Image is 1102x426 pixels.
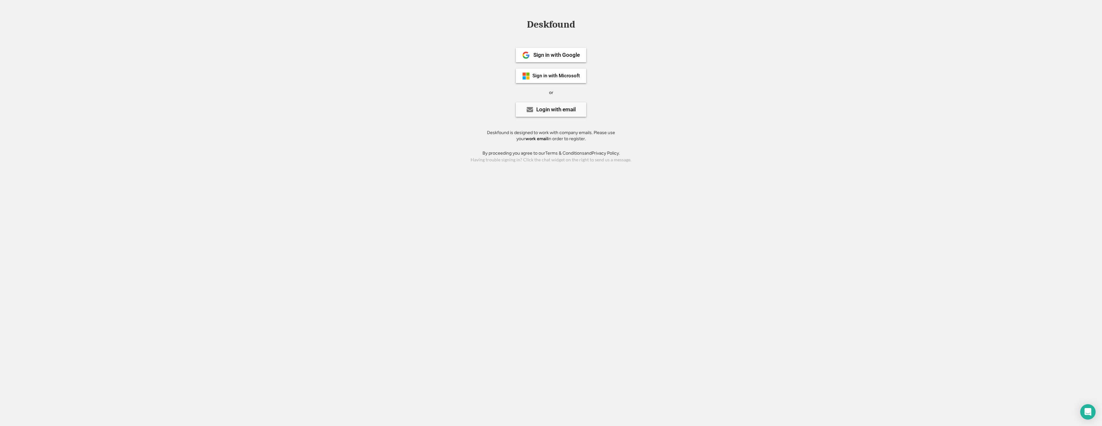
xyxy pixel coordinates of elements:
[592,150,620,156] a: Privacy Policy.
[532,73,580,78] div: Sign in with Microsoft
[522,72,530,80] img: ms-symbollockup_mssymbol_19.png
[545,150,584,156] a: Terms & Conditions
[525,136,548,141] strong: work email
[479,130,623,142] div: Deskfound is designed to work with company emails. Please use your in order to register.
[533,52,580,58] div: Sign in with Google
[549,89,553,96] div: or
[536,107,576,112] div: Login with email
[522,51,530,59] img: 1024px-Google__G__Logo.svg.png
[482,150,620,157] div: By proceeding you agree to our and
[524,20,578,30] div: Deskfound
[1080,404,1096,420] div: Open Intercom Messenger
